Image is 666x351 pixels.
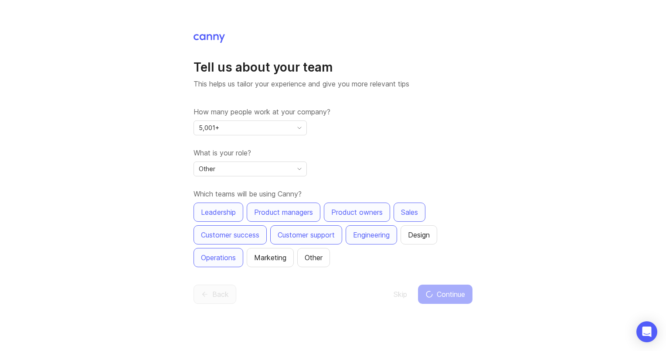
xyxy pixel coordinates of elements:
[194,203,243,222] button: Leadership
[194,120,307,135] div: toggle menu
[194,148,472,158] label: What is your role?
[394,203,425,222] button: Sales
[636,321,657,342] div: Open Intercom Messenger
[194,248,243,267] button: Operations
[199,164,215,174] span: Other
[254,252,286,263] div: Marketing
[270,225,342,244] button: Customer support
[346,225,397,244] button: Engineering
[254,207,313,217] div: Product managers
[194,189,472,199] label: Which teams will be using Canny?
[201,207,236,217] div: Leadership
[247,203,320,222] button: Product managers
[353,230,390,240] div: Engineering
[408,230,430,240] div: Design
[194,59,472,75] h1: Tell us about your team
[199,123,219,133] span: 5,001+
[194,162,307,176] div: toggle menu
[401,207,418,217] div: Sales
[331,207,383,217] div: Product owners
[194,79,472,89] p: This helps us tailor your experience and give you more relevant tips
[247,248,294,267] button: Marketing
[278,230,335,240] div: Customer support
[194,34,225,43] img: Canny Home
[292,165,306,172] svg: toggle icon
[292,124,306,131] svg: toggle icon
[401,225,437,244] button: Design
[201,252,236,263] div: Operations
[201,230,259,240] div: Customer success
[305,252,323,263] div: Other
[194,225,267,244] button: Customer success
[324,203,390,222] button: Product owners
[297,248,330,267] button: Other
[194,107,472,117] label: How many people work at your company?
